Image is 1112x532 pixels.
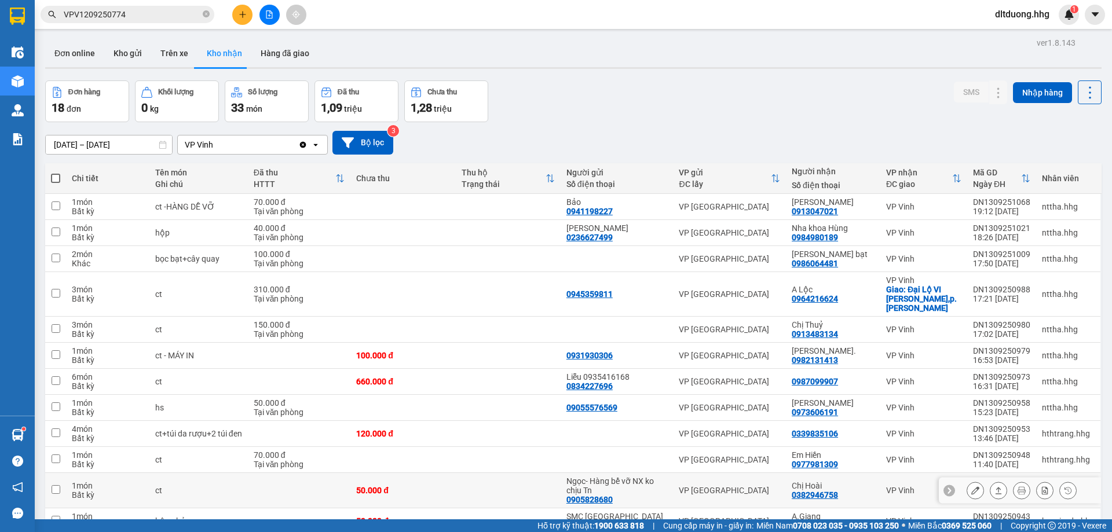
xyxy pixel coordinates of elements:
div: VP [GEOGRAPHIC_DATA] [679,228,780,237]
span: message [12,508,23,519]
th: Toggle SortBy [967,163,1036,194]
div: Bất kỳ [72,233,144,242]
div: SMC Đà Nẵng [566,512,668,521]
button: Khối lượng0kg [135,80,219,122]
div: ct - MÁY IN [155,351,242,360]
div: DN1309250973 [973,372,1030,381]
div: Đã thu [338,88,359,96]
div: VP Vinh [886,429,961,438]
div: nttha.hhg [1042,228,1095,237]
div: 0984980189 [792,233,838,242]
div: Khối lượng [158,88,193,96]
div: hocviecdn.hhg [1042,516,1095,526]
span: 1,09 [321,101,342,115]
div: 13:46 [DATE] [973,434,1030,443]
div: DN1309250948 [973,450,1030,460]
div: hộp [155,228,242,237]
div: VP Vinh [886,403,961,412]
div: bọc bạt+cây quay [155,254,242,263]
div: Nhân viên [1042,174,1095,183]
div: VP Vinh [886,516,961,526]
span: món [246,104,262,113]
strong: 0708 023 035 - 0935 103 250 [793,521,899,530]
div: nttha.hhg [1042,403,1095,412]
div: Khác [72,259,144,268]
input: Selected VP Vinh. [214,139,215,151]
div: 50.000 đ [356,486,449,495]
div: 2 món [72,250,144,259]
div: Chị Hoài [792,481,875,490]
span: 0 [141,101,148,115]
div: nttha.hhg [1042,254,1095,263]
div: 0982131413 [792,355,838,365]
span: triệu [344,104,362,113]
div: Ngọc- Hàng bể vỡ NX ko chịu Tn [566,476,668,495]
svg: Clear value [298,140,308,149]
div: Tại văn phòng [254,408,345,417]
div: VP Vinh [886,455,961,464]
img: warehouse-icon [12,104,24,116]
div: Bất kỳ [72,381,144,391]
div: Bất kỳ [72,329,144,339]
div: Anh Hải bạt [792,250,875,259]
div: 0931930306 [566,351,613,360]
span: Miền Bắc [908,519,992,532]
div: Đã thu [254,168,336,177]
img: logo-vxr [10,8,25,25]
div: DN1309250953 [973,424,1030,434]
div: Tại văn phòng [254,207,345,216]
span: copyright [1048,522,1056,530]
div: DN1309250988 [973,285,1030,294]
button: plus [232,5,253,25]
div: VP [GEOGRAPHIC_DATA] [679,377,780,386]
img: icon-new-feature [1064,9,1074,20]
span: caret-down [1090,9,1100,20]
div: VP Vinh [886,228,961,237]
th: Toggle SortBy [456,163,561,194]
img: solution-icon [12,133,24,145]
div: Bảo [566,197,668,207]
div: DN1309250943 [973,512,1030,521]
button: Số lượng33món [225,80,309,122]
div: 1 món [72,346,144,355]
div: A.Giang [792,512,875,521]
div: A Lộc [792,285,875,294]
div: 11:40 [DATE] [973,460,1030,469]
div: 70.000 đ [254,450,345,460]
div: 0987099907 [792,377,838,386]
span: triệu [434,104,452,113]
div: 310.000 đ [254,285,345,294]
span: | [653,519,654,532]
div: 1 món [72,481,144,490]
div: 0236627499 [566,233,613,242]
div: VP Vinh [886,254,961,263]
span: ⚪️ [902,523,905,528]
div: 0834227696 [566,381,613,391]
div: Liễu 0935416168 [566,372,668,381]
div: 120.000 đ [356,429,449,438]
div: ĐC giao [886,179,952,189]
div: 100.000 đ [356,351,449,360]
div: Chi tiết [72,174,144,183]
div: VP gửi [679,168,771,177]
div: Sửa đơn hàng [967,482,984,499]
div: Bất kỳ [72,207,144,216]
div: VP Vinh [185,139,213,151]
div: ct+túi da rượu+2 túi đen [155,429,242,438]
span: 1 [1072,5,1076,13]
div: Tại văn phòng [254,329,345,339]
div: 17:21 [DATE] [973,294,1030,303]
div: ct [155,377,242,386]
div: Bất kỳ [72,294,144,303]
strong: 1900 633 818 [594,521,644,530]
div: 17:50 [DATE] [973,259,1030,268]
th: Toggle SortBy [880,163,967,194]
div: Số lượng [248,88,277,96]
div: 0339835106 [792,429,838,438]
button: Bộ lọc [332,131,393,155]
span: question-circle [12,456,23,467]
span: close-circle [203,9,210,20]
button: caret-down [1085,5,1105,25]
div: ct [155,455,242,464]
div: Ngày ĐH [973,179,1021,189]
